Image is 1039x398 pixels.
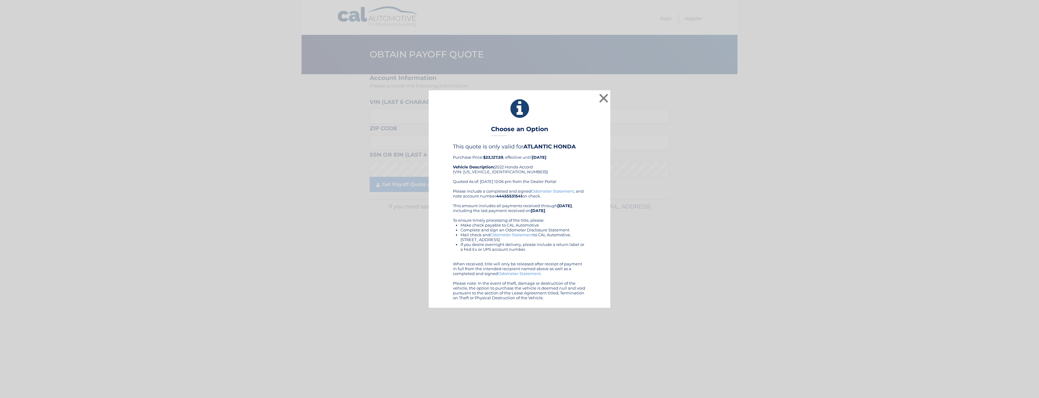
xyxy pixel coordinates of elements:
li: Make check payable to CAL Automotive [460,223,586,227]
a: Odometer Statement [490,232,533,237]
div: Please include a completed and signed , and note account number on check. This amount includes al... [453,189,586,300]
li: Mail check and to CAL Automotive, [STREET_ADDRESS] [460,232,586,242]
a: Odometer Statement [531,189,574,194]
a: Odometer Statement [498,271,541,276]
b: [DATE] [531,208,545,213]
li: Complete and sign an Odometer Disclosure Statement [460,227,586,232]
b: ATLANTIC HONDA [523,143,576,150]
b: [DATE] [532,155,546,160]
b: 44455531541 [496,194,522,198]
b: $23,127.59 [483,155,503,160]
strong: Vehicle Description: [453,164,495,169]
button: × [598,92,610,104]
li: If you desire overnight delivery, please include a return label or a Fed Ex or UPS account number. [460,242,586,252]
h4: This quote is only valid for [453,143,586,150]
b: [DATE] [557,203,572,208]
div: Purchase Price: , effective until 2022 Honda Accord (VIN: [US_VEHICLE_IDENTIFICATION_NUMBER]) Quo... [453,143,586,189]
h3: Choose an Option [491,125,548,136]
